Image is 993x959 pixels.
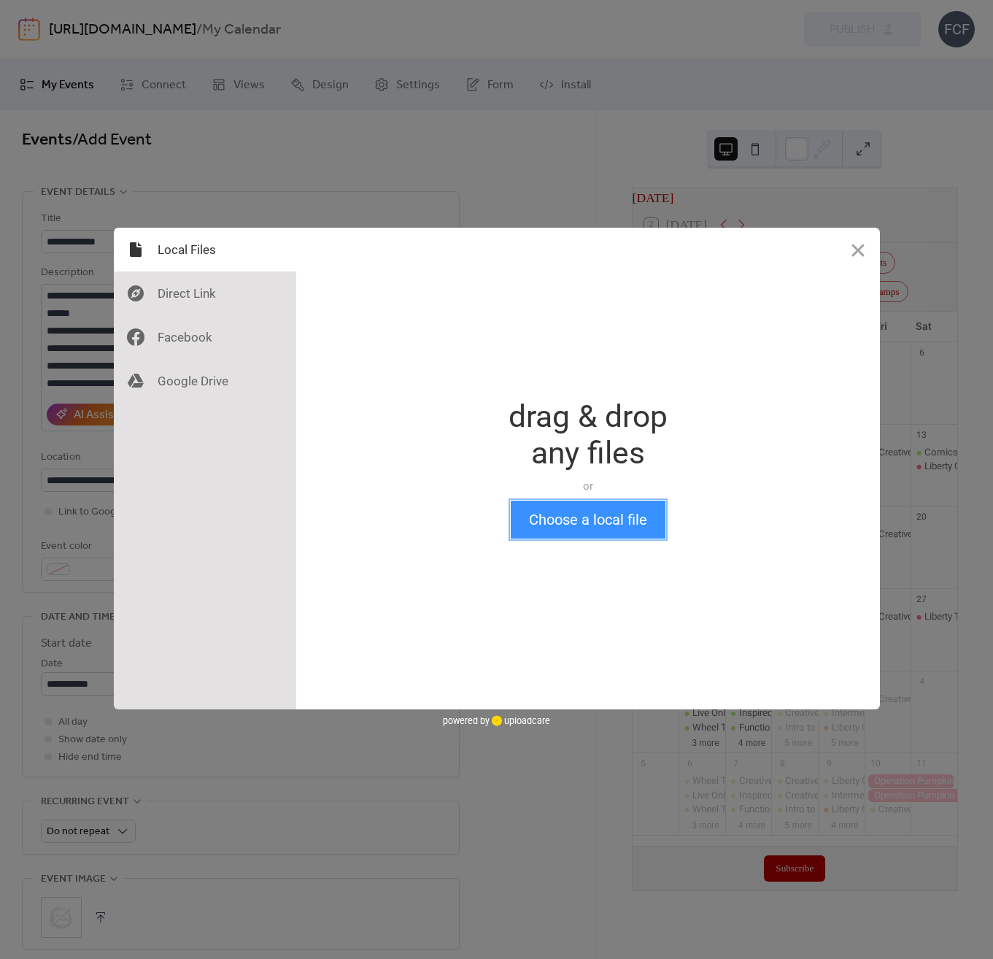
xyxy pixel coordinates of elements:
[114,315,296,359] div: Facebook
[511,501,665,539] button: Choose a local file
[509,479,668,493] div: or
[443,709,550,731] div: powered by
[114,271,296,315] div: Direct Link
[114,228,296,271] div: Local Files
[509,398,668,471] div: drag & drop any files
[836,228,880,271] button: Close
[114,359,296,403] div: Google Drive
[490,715,550,726] a: uploadcare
